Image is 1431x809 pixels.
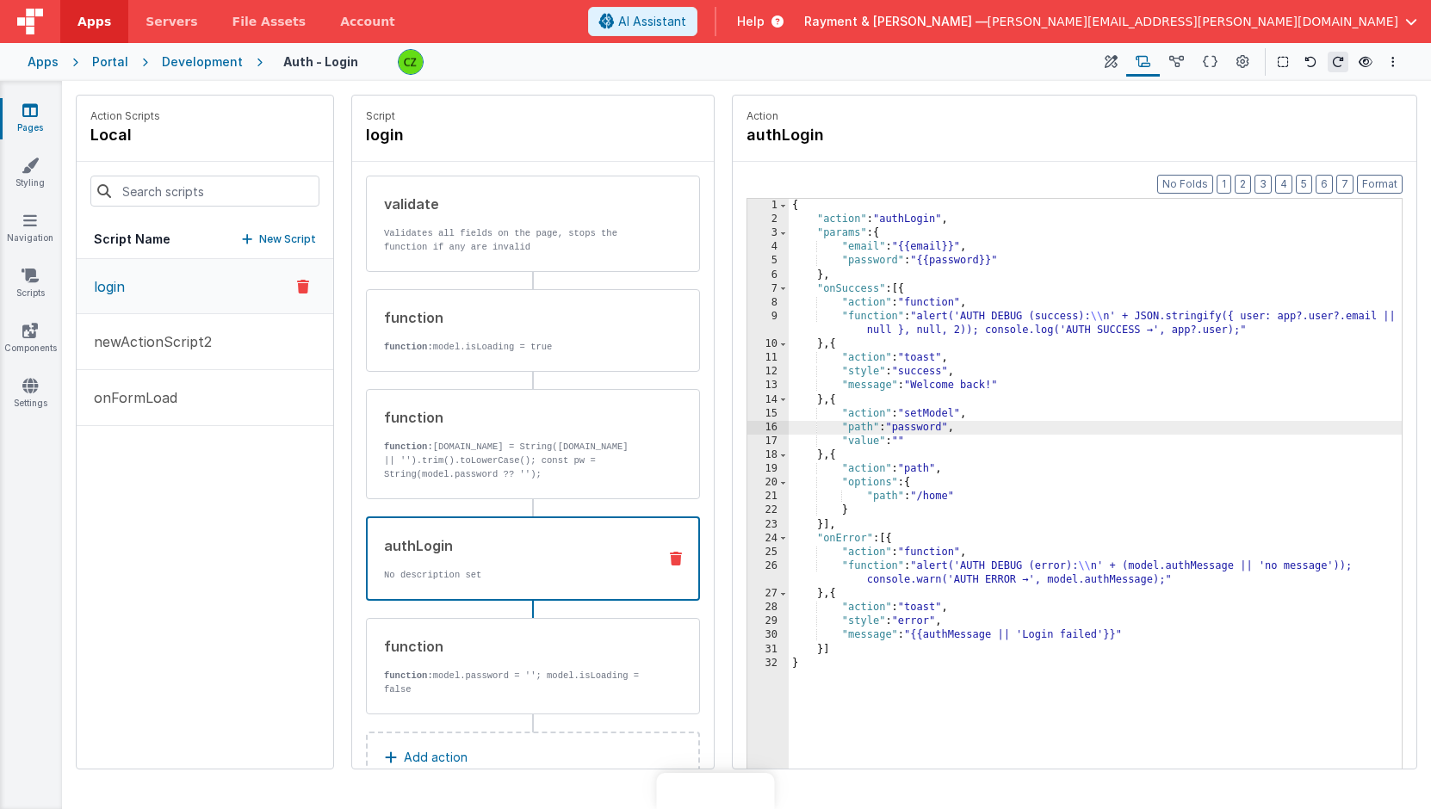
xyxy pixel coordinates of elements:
div: 13 [747,379,789,392]
img: b4a104e37d07c2bfba7c0e0e4a273d04 [399,50,423,74]
button: 5 [1296,175,1312,194]
div: 7 [747,282,789,296]
p: New Script [259,231,316,248]
h5: Script Name [94,231,170,248]
div: authLogin [384,535,643,556]
span: Help [737,13,765,30]
button: Format [1357,175,1403,194]
button: No Folds [1157,175,1213,194]
div: 16 [747,421,789,435]
p: model.password = ''; model.isLoading = false [384,669,644,696]
div: 25 [747,546,789,559]
button: New Script [242,231,316,248]
button: 7 [1336,175,1354,194]
div: 20 [747,476,789,490]
h4: authLogin [746,123,1005,147]
div: 5 [747,254,789,268]
strong: function: [384,342,433,352]
button: AI Assistant [588,7,697,36]
h4: login [366,123,624,147]
div: 1 [747,199,789,213]
div: function [384,407,644,428]
button: 6 [1316,175,1333,194]
div: 11 [747,351,789,365]
p: [DOMAIN_NAME] = String([DOMAIN_NAME] || '').trim().toLowerCase(); const pw = String(model.passwor... [384,440,644,481]
button: onFormLoad [77,370,333,426]
p: Validates all fields on the page, stops the function if any are invalid [384,226,644,254]
p: Action [746,109,1403,123]
div: 3 [747,226,789,240]
div: 30 [747,628,789,642]
div: function [384,636,644,657]
p: Action Scripts [90,109,160,123]
div: 31 [747,643,789,657]
p: onFormLoad [84,387,177,408]
div: 17 [747,435,789,448]
div: 27 [747,587,789,601]
button: Add action [366,732,700,783]
div: 19 [747,462,789,476]
button: 3 [1254,175,1272,194]
div: 9 [747,310,789,337]
p: model.isLoading = true [384,340,644,354]
h4: Auth - Login [283,55,358,68]
div: 22 [747,503,789,517]
div: validate [384,194,644,214]
div: function [384,307,644,328]
button: Options [1383,52,1403,72]
div: 26 [747,559,789,587]
div: 32 [747,657,789,670]
span: Rayment & [PERSON_NAME] — [804,13,988,30]
span: Servers [146,13,197,30]
p: login [84,276,125,297]
p: newActionScript2 [84,331,212,352]
button: 1 [1217,175,1231,194]
button: 2 [1235,175,1251,194]
div: 24 [747,532,789,546]
p: Script [366,109,700,123]
div: 18 [747,448,789,462]
input: Search scripts [90,176,319,207]
div: 2 [747,213,789,226]
strong: function: [384,442,433,452]
span: AI Assistant [618,13,686,30]
div: 15 [747,407,789,421]
h4: local [90,123,160,147]
div: 8 [747,296,789,310]
p: Add action [404,747,468,768]
div: Portal [92,53,128,71]
div: 14 [747,393,789,407]
div: 21 [747,490,789,503]
strong: function: [384,670,433,681]
p: No description set [384,568,643,582]
div: 4 [747,240,789,254]
button: Rayment & [PERSON_NAME] — [PERSON_NAME][EMAIL_ADDRESS][PERSON_NAME][DOMAIN_NAME] [804,13,1417,30]
div: 12 [747,365,789,379]
div: Apps [28,53,59,71]
div: 23 [747,518,789,532]
span: [PERSON_NAME][EMAIL_ADDRESS][PERSON_NAME][DOMAIN_NAME] [988,13,1398,30]
span: File Assets [232,13,307,30]
div: 6 [747,269,789,282]
button: newActionScript2 [77,314,333,370]
span: Apps [77,13,111,30]
iframe: Marker.io feedback button [657,773,775,809]
div: Development [162,53,243,71]
div: 28 [747,601,789,614]
button: 4 [1275,175,1292,194]
div: 10 [747,337,789,351]
button: login [77,259,333,314]
div: 29 [747,614,789,628]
